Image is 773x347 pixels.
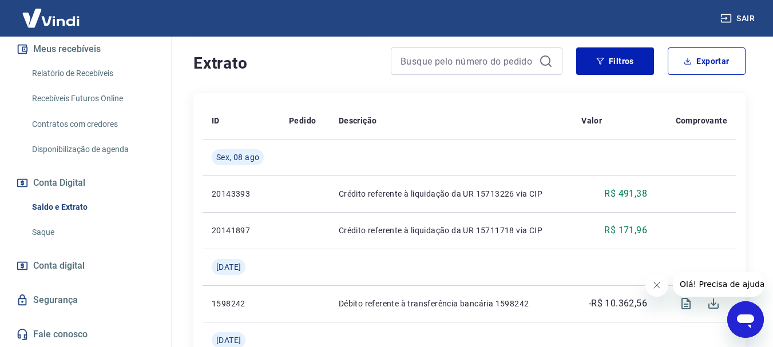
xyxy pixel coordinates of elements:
iframe: Botão para abrir a janela de mensagens [727,301,764,338]
p: Descrição [339,115,377,126]
p: Pedido [289,115,316,126]
p: Crédito referente à liquidação da UR 15711718 via CIP [339,225,564,236]
span: [DATE] [216,334,241,346]
input: Busque pelo número do pedido [401,53,534,70]
button: Exportar [668,47,746,75]
a: Conta digital [14,253,157,278]
span: [DATE] [216,261,241,273]
span: Sex, 08 ago [216,151,259,163]
iframe: Mensagem da empresa [673,272,764,297]
p: R$ 491,38 [604,187,647,201]
span: Olá! Precisa de ajuda? [7,8,96,17]
p: ID [212,115,220,126]
img: Vindi [14,1,88,35]
p: Crédito referente à liquidação da UR 15713226 via CIP [339,188,564,200]
button: Sair [718,8,759,29]
iframe: Fechar mensagem [645,274,668,297]
a: Saque [27,221,157,244]
a: Segurança [14,288,157,313]
p: R$ 171,96 [604,224,647,237]
a: Relatório de Recebíveis [27,62,157,85]
button: Meus recebíveis [14,37,157,62]
p: 20143393 [212,188,271,200]
a: Contratos com credores [27,113,157,136]
p: 1598242 [212,298,271,309]
p: Valor [581,115,602,126]
button: Filtros [576,47,654,75]
p: Débito referente à transferência bancária 1598242 [339,298,564,309]
p: 20141897 [212,225,271,236]
h4: Extrato [193,52,377,75]
a: Saldo e Extrato [27,196,157,219]
span: Conta digital [33,258,85,274]
a: Recebíveis Futuros Online [27,87,157,110]
span: Download [700,290,727,317]
span: Visualizar [672,290,700,317]
a: Disponibilização de agenda [27,138,157,161]
a: Fale conosco [14,322,157,347]
p: -R$ 10.362,56 [589,297,647,310]
button: Conta Digital [14,170,157,196]
p: Comprovante [676,115,727,126]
